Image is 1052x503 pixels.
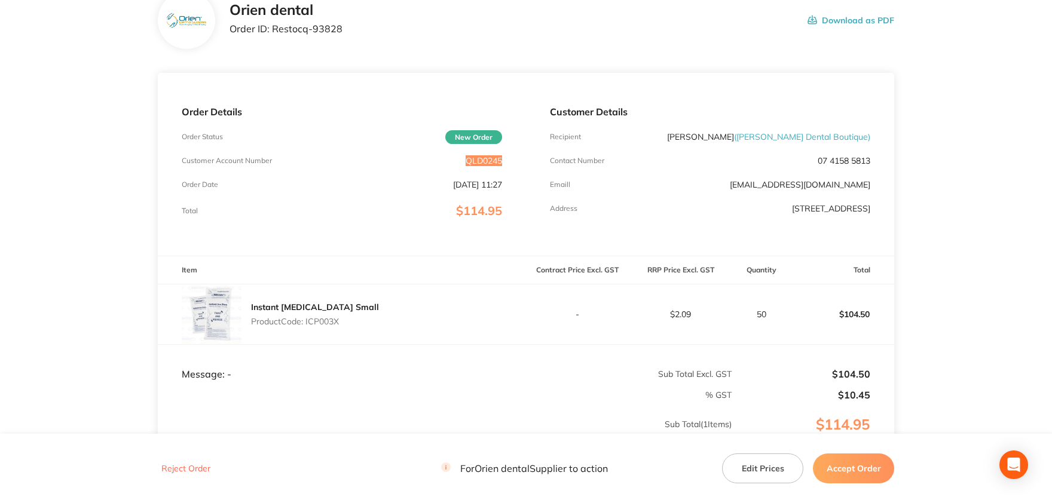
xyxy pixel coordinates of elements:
[158,464,214,474] button: Reject Order
[251,317,379,326] p: Product Code: ICP003X
[730,179,870,190] a: [EMAIL_ADDRESS][DOMAIN_NAME]
[550,157,604,165] p: Contact Number
[550,106,870,117] p: Customer Details
[251,302,379,312] a: Instant [MEDICAL_DATA] Small
[818,156,870,165] p: 07 4158 5813
[733,309,791,319] p: 50
[792,204,870,213] p: [STREET_ADDRESS]
[230,2,342,19] h2: Orien dental
[182,284,241,344] img: dDExZDFtOQ
[182,106,502,117] p: Order Details
[808,2,894,39] button: Download as PDF
[445,130,502,144] span: New Order
[167,13,206,28] img: eTEwcnBkag
[792,300,894,329] p: $104.50
[733,369,870,379] p: $104.50
[550,204,577,213] p: Address
[733,389,870,400] p: $10.45
[182,207,198,215] p: Total
[999,450,1028,479] div: Open Intercom Messenger
[182,180,218,189] p: Order Date
[158,390,732,400] p: % GST
[456,203,502,218] span: $114.95
[733,416,894,457] p: $114.95
[550,133,581,141] p: Recipient
[182,157,272,165] p: Customer Account Number
[526,256,629,284] th: Contract Price Excl. GST
[527,369,732,379] p: Sub Total Excl. GST
[466,156,502,165] p: QLD0245
[667,132,870,142] p: [PERSON_NAME]
[441,463,608,474] p: For Orien dental Supplier to action
[734,131,870,142] span: ( [PERSON_NAME] Dental Boutique )
[527,309,628,319] p: -
[550,180,570,189] p: Emaill
[791,256,894,284] th: Total
[182,133,223,141] p: Order Status
[453,180,502,189] p: [DATE] 11:27
[722,453,803,483] button: Edit Prices
[158,344,526,380] td: Message: -
[732,256,791,284] th: Quantity
[158,256,526,284] th: Item
[629,309,731,319] p: $2.09
[813,453,894,483] button: Accept Order
[230,23,342,34] p: Order ID: Restocq- 93828
[158,419,732,453] p: Sub Total ( 1 Items)
[629,256,732,284] th: RRP Price Excl. GST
